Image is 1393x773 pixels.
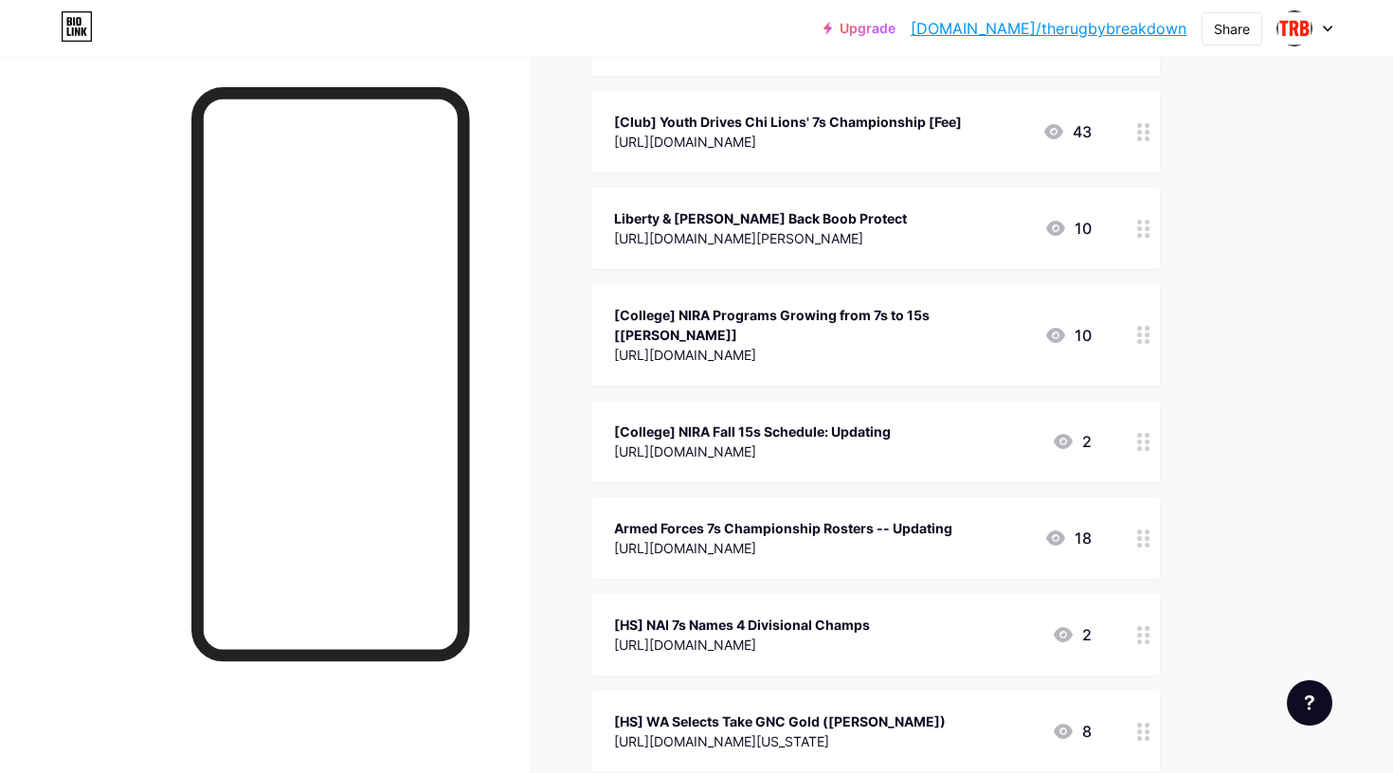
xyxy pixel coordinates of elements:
div: [College] NIRA Fall 15s Schedule: Updating [614,422,891,441]
div: [HS] NAI 7s Names 4 Divisional Champs [614,615,870,635]
div: 2 [1052,623,1092,646]
div: [URL][DOMAIN_NAME] [614,441,891,461]
div: Liberty & [PERSON_NAME] Back Boob Protect [614,208,907,228]
div: [Club] Youth Drives Chi Lions' 7s Championship [Fee] [614,112,962,132]
div: [HS] WA Selects Take GNC Gold ([PERSON_NAME]) [614,711,946,731]
div: [College] NIRA Programs Growing from 7s to 15s [[PERSON_NAME]] [614,305,1029,345]
div: 10 [1044,324,1092,347]
a: Upgrade [823,21,895,36]
div: [URL][DOMAIN_NAME][PERSON_NAME] [614,228,907,248]
div: 18 [1044,527,1092,549]
a: [DOMAIN_NAME]/therugbybreakdown [911,17,1186,40]
div: 8 [1052,720,1092,743]
div: [URL][DOMAIN_NAME] [614,345,1029,365]
div: [URL][DOMAIN_NAME] [614,538,952,558]
div: [URL][DOMAIN_NAME] [614,635,870,655]
div: Armed Forces 7s Championship Rosters -- Updating [614,518,952,538]
div: 43 [1042,120,1092,143]
div: 2 [1052,430,1092,453]
div: 10 [1044,217,1092,240]
div: Share [1214,19,1250,39]
div: [URL][DOMAIN_NAME][US_STATE] [614,731,946,751]
img: therugbybreakdown [1276,10,1312,46]
div: [URL][DOMAIN_NAME] [614,132,962,152]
